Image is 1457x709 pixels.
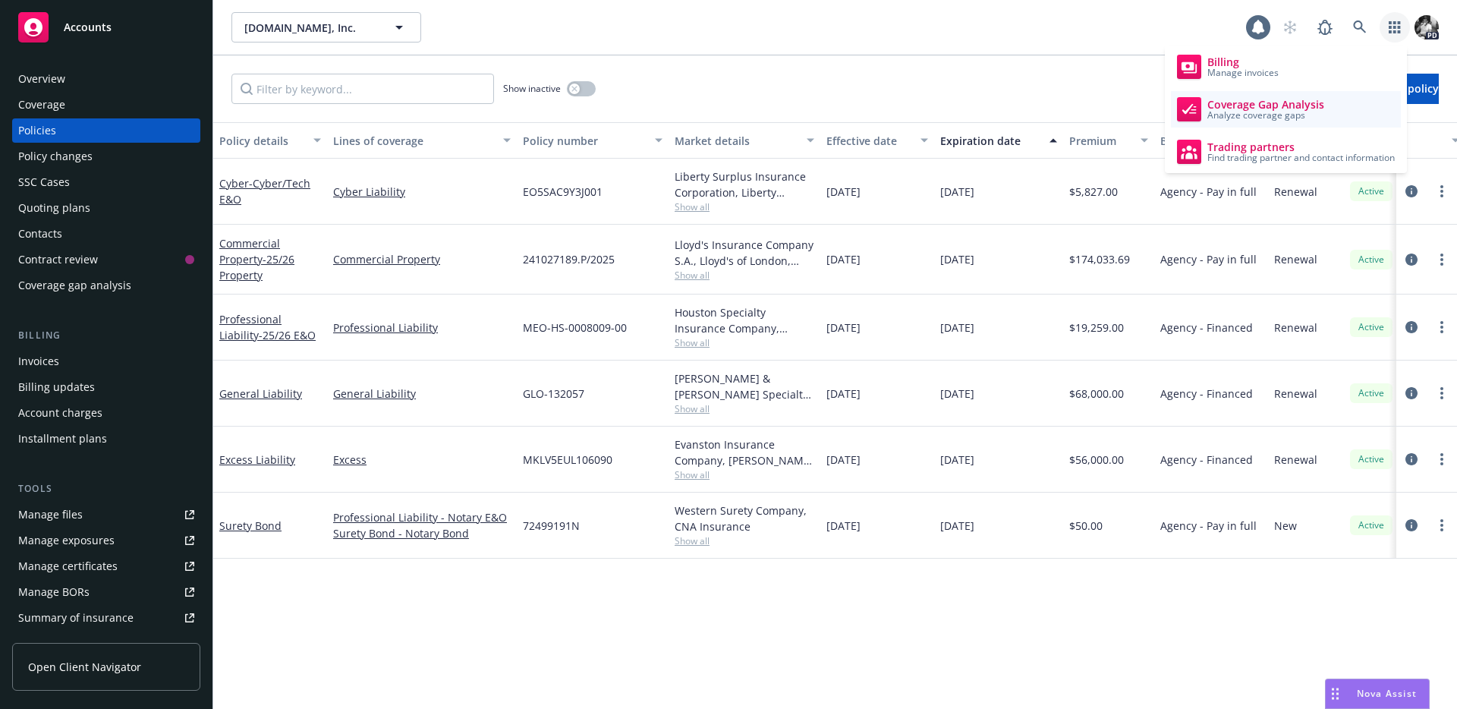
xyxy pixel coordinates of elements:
[1310,12,1340,43] a: Report a Bug
[1207,56,1279,68] span: Billing
[1356,320,1386,334] span: Active
[219,176,310,206] a: Cyber
[1433,450,1451,468] a: more
[12,503,200,527] a: Manage files
[12,606,200,630] a: Summary of insurance
[1325,679,1430,709] button: Nova Assist
[517,122,669,159] button: Policy number
[333,184,511,200] a: Cyber Liability
[12,349,200,373] a: Invoices
[12,328,200,343] div: Billing
[213,122,327,159] button: Policy details
[1160,133,1245,149] div: Billing method
[1171,91,1401,128] a: Coverage Gap Analysis
[675,468,814,481] span: Show all
[18,273,131,298] div: Coverage gap analysis
[333,320,511,336] a: Professional Liability
[1356,518,1386,532] span: Active
[826,518,861,534] span: [DATE]
[333,251,511,267] a: Commercial Property
[219,452,295,467] a: Excess Liability
[1069,184,1118,200] span: $5,827.00
[675,370,814,402] div: [PERSON_NAME] & [PERSON_NAME] Specialty Insurance Company, [PERSON_NAME] & [PERSON_NAME] (Fairfax...
[1402,182,1421,200] a: circleInformation
[503,82,561,95] span: Show inactive
[1433,384,1451,402] a: more
[523,184,603,200] span: EO5SAC9Y3J001
[1274,251,1317,267] span: Renewal
[12,222,200,246] a: Contacts
[244,20,376,36] span: [DOMAIN_NAME], Inc.
[1345,12,1375,43] a: Search
[12,67,200,91] a: Overview
[18,222,62,246] div: Contacts
[18,606,134,630] div: Summary of insurance
[1207,99,1324,111] span: Coverage Gap Analysis
[1160,251,1257,267] span: Agency - Pay in full
[675,534,814,547] span: Show all
[1171,49,1401,85] a: Billing
[12,481,200,496] div: Tools
[18,93,65,117] div: Coverage
[1274,518,1297,534] span: New
[219,176,310,206] span: - Cyber/Tech E&O
[219,236,294,282] a: Commercial Property
[1274,320,1317,336] span: Renewal
[1160,386,1253,402] span: Agency - Financed
[675,169,814,200] div: Liberty Surplus Insurance Corporation, Liberty Mutual, CRC Group
[12,93,200,117] a: Coverage
[219,312,316,342] a: Professional Liability
[1063,122,1154,159] button: Premium
[18,144,93,169] div: Policy changes
[1380,12,1410,43] a: Switch app
[18,375,95,399] div: Billing updates
[523,452,612,468] span: MKLV5EUL106090
[940,320,974,336] span: [DATE]
[1154,122,1268,159] button: Billing method
[12,528,200,553] a: Manage exposures
[1356,253,1386,266] span: Active
[1433,318,1451,336] a: more
[1160,320,1253,336] span: Agency - Financed
[12,6,200,49] a: Accounts
[18,349,59,373] div: Invoices
[675,304,814,336] div: Houston Specialty Insurance Company, Houston Specialty Insurance Company, RT Specialty Insurance ...
[219,386,302,401] a: General Liability
[1069,452,1124,468] span: $56,000.00
[1160,452,1253,468] span: Agency - Financed
[675,436,814,468] div: Evanston Insurance Company, [PERSON_NAME] Insurance, Brown & Riding Insurance Services, Inc.
[1069,386,1124,402] span: $68,000.00
[219,133,304,149] div: Policy details
[18,401,102,425] div: Account charges
[1402,384,1421,402] a: circleInformation
[18,247,98,272] div: Contract review
[940,386,974,402] span: [DATE]
[940,133,1040,149] div: Expiration date
[523,133,646,149] div: Policy number
[1326,679,1345,708] div: Drag to move
[934,122,1063,159] button: Expiration date
[18,580,90,604] div: Manage BORs
[1207,153,1395,162] span: Find trading partner and contact information
[1433,516,1451,534] a: more
[12,375,200,399] a: Billing updates
[675,269,814,282] span: Show all
[940,184,974,200] span: [DATE]
[1171,134,1401,170] a: Trading partners
[12,554,200,578] a: Manage certificates
[1357,687,1417,700] span: Nova Assist
[1207,68,1279,77] span: Manage invoices
[1402,251,1421,269] a: circleInformation
[333,386,511,402] a: General Liability
[28,659,141,675] span: Open Client Navigator
[1207,111,1324,120] span: Analyze coverage gaps
[1402,450,1421,468] a: circleInformation
[940,452,974,468] span: [DATE]
[18,67,65,91] div: Overview
[1160,518,1257,534] span: Agency - Pay in full
[1069,133,1131,149] div: Premium
[231,74,494,104] input: Filter by keyword...
[826,251,861,267] span: [DATE]
[231,12,421,43] button: [DOMAIN_NAME], Inc.
[675,402,814,415] span: Show all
